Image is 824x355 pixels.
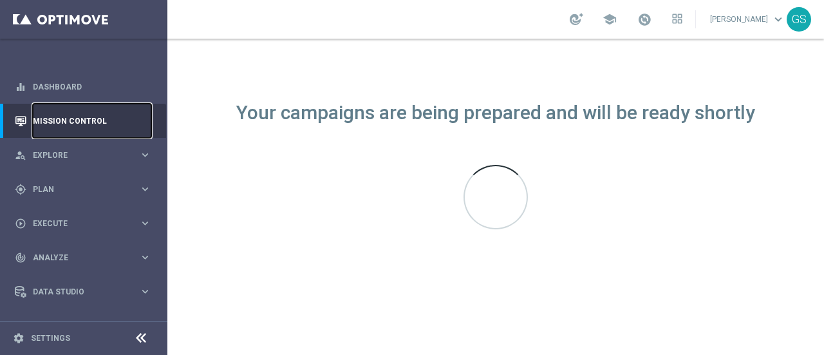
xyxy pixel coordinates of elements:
[33,220,139,227] span: Execute
[139,285,151,298] i: keyboard_arrow_right
[13,332,24,344] i: settings
[15,252,139,264] div: Analyze
[15,286,139,298] div: Data Studio
[15,81,26,93] i: equalizer
[33,309,135,343] a: Optibot
[14,218,152,229] button: play_circle_outline Execute keyboard_arrow_right
[139,251,151,264] i: keyboard_arrow_right
[14,287,152,297] button: Data Studio keyboard_arrow_right
[14,150,152,160] button: person_search Explore keyboard_arrow_right
[14,184,152,195] button: gps_fixed Plan keyboard_arrow_right
[15,149,26,161] i: person_search
[15,320,26,332] i: lightbulb
[15,184,139,195] div: Plan
[15,149,139,161] div: Explore
[33,104,151,138] a: Mission Control
[15,252,26,264] i: track_changes
[14,116,152,126] button: Mission Control
[15,104,151,138] div: Mission Control
[139,183,151,195] i: keyboard_arrow_right
[33,70,151,104] a: Dashboard
[33,151,139,159] span: Explore
[603,12,617,26] span: school
[787,7,811,32] div: GS
[709,10,787,29] a: [PERSON_NAME]keyboard_arrow_down
[31,334,70,342] a: Settings
[15,309,151,343] div: Optibot
[15,70,151,104] div: Dashboard
[139,217,151,229] i: keyboard_arrow_right
[15,218,139,229] div: Execute
[236,108,755,119] div: Your campaigns are being prepared and will be ready shortly
[139,149,151,161] i: keyboard_arrow_right
[14,82,152,92] button: equalizer Dashboard
[33,186,139,193] span: Plan
[33,254,139,262] span: Analyze
[771,12,785,26] span: keyboard_arrow_down
[15,218,26,229] i: play_circle_outline
[15,184,26,195] i: gps_fixed
[33,288,139,296] span: Data Studio
[14,253,152,263] button: track_changes Analyze keyboard_arrow_right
